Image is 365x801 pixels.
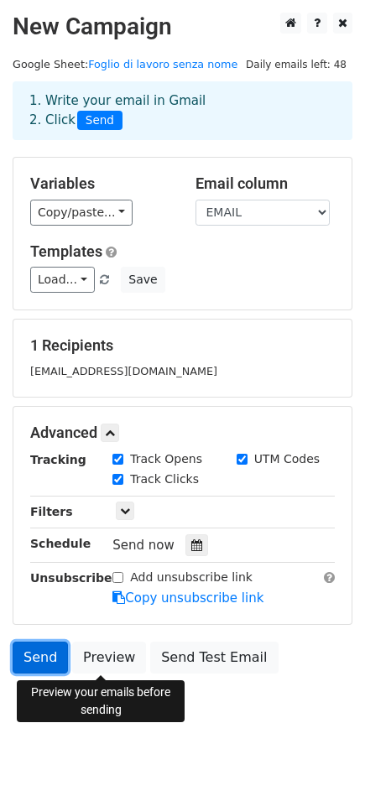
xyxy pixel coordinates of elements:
a: Daily emails left: 48 [240,58,352,70]
small: [EMAIL_ADDRESS][DOMAIN_NAME] [30,365,217,377]
strong: Filters [30,505,73,518]
a: Send Test Email [150,642,278,674]
div: 1. Write your email in Gmail 2. Click [17,91,348,130]
strong: Unsubscribe [30,571,112,585]
a: Templates [30,242,102,260]
h5: 1 Recipients [30,336,335,355]
label: Add unsubscribe link [130,569,253,586]
a: Copy/paste... [30,200,133,226]
label: Track Opens [130,450,202,468]
div: Widget chat [281,720,365,801]
iframe: Chat Widget [281,720,365,801]
strong: Schedule [30,537,91,550]
label: Track Clicks [130,471,199,488]
strong: Tracking [30,453,86,466]
h5: Variables [30,174,170,193]
a: Preview [72,642,146,674]
div: Preview your emails before sending [17,680,185,722]
a: Load... [30,267,95,293]
h2: New Campaign [13,13,352,41]
span: Send now [112,538,175,553]
button: Save [121,267,164,293]
a: Foglio di lavoro senza nome [88,58,237,70]
a: Send [13,642,68,674]
a: Copy unsubscribe link [112,590,263,606]
small: Google Sheet: [13,58,237,70]
h5: Advanced [30,424,335,442]
span: Send [77,111,123,131]
label: UTM Codes [254,450,320,468]
h5: Email column [196,174,336,193]
span: Daily emails left: 48 [240,55,352,74]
